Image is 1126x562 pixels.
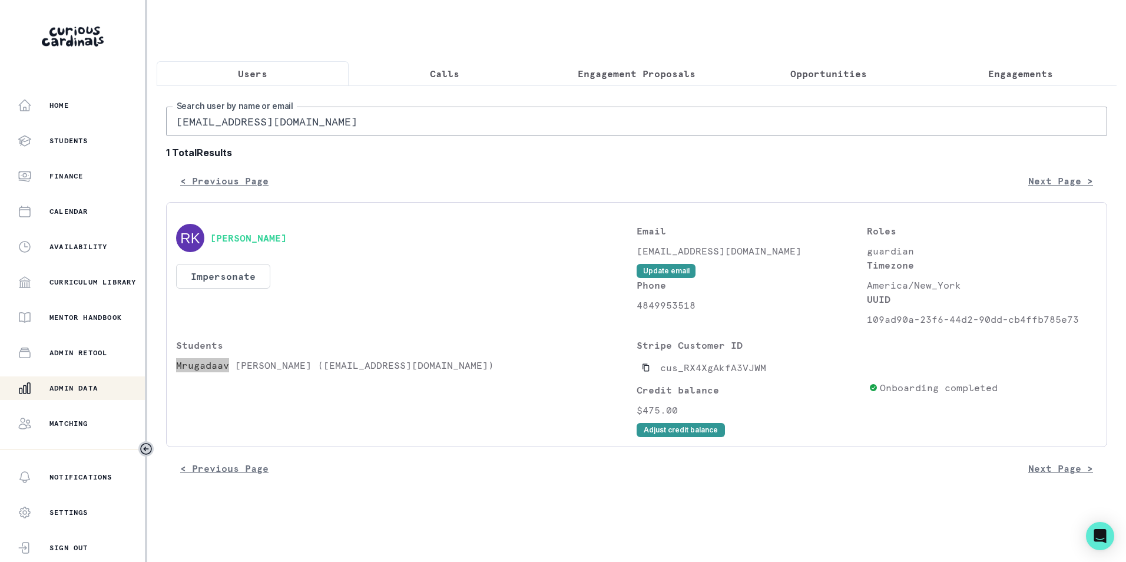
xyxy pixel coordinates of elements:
button: Update email [637,264,696,278]
p: Admin Data [49,384,98,393]
button: Impersonate [176,264,270,289]
p: Roles [867,224,1097,238]
p: 4849953518 [637,298,867,312]
p: Sign Out [49,543,88,553]
p: Mentor Handbook [49,313,122,322]
p: Engagement Proposals [578,67,696,81]
p: Stripe Customer ID [637,338,864,352]
button: < Previous Page [166,457,283,480]
button: Next Page > [1014,457,1107,480]
img: Curious Cardinals Logo [42,27,104,47]
p: Users [238,67,267,81]
p: Email [637,224,867,238]
p: Calls [430,67,459,81]
p: Settings [49,508,88,517]
p: [EMAIL_ADDRESS][DOMAIN_NAME] [637,244,867,258]
p: Opportunities [790,67,867,81]
button: Toggle sidebar [138,441,154,457]
p: Mrugadaav [PERSON_NAME] ([EMAIL_ADDRESS][DOMAIN_NAME]) [176,358,637,372]
p: cus_RX4XgAkfA3VJWM [660,361,766,375]
p: $475.00 [637,403,864,417]
p: Phone [637,278,867,292]
p: 109ad90a-23f6-44d2-90dd-cb4ffb785e73 [867,312,1097,326]
p: Home [49,101,69,110]
button: Adjust credit balance [637,423,725,437]
p: America/New_York [867,278,1097,292]
p: Timezone [867,258,1097,272]
p: Engagements [988,67,1053,81]
p: Students [49,136,88,146]
div: Open Intercom Messenger [1086,522,1114,550]
p: guardian [867,244,1097,258]
p: Availability [49,242,107,252]
p: UUID [867,292,1097,306]
button: Next Page > [1014,169,1107,193]
button: Copied to clipboard [637,358,655,377]
b: 1 Total Results [166,146,1107,160]
p: Calendar [49,207,88,216]
button: [PERSON_NAME] [210,232,287,244]
p: Notifications [49,472,112,482]
p: Matching [49,419,88,428]
p: Onboarding completed [880,381,998,395]
p: Admin Retool [49,348,107,358]
p: Finance [49,171,83,181]
img: svg [176,224,204,252]
p: Students [176,338,637,352]
p: Credit balance [637,383,864,397]
p: Curriculum Library [49,277,137,287]
button: < Previous Page [166,169,283,193]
